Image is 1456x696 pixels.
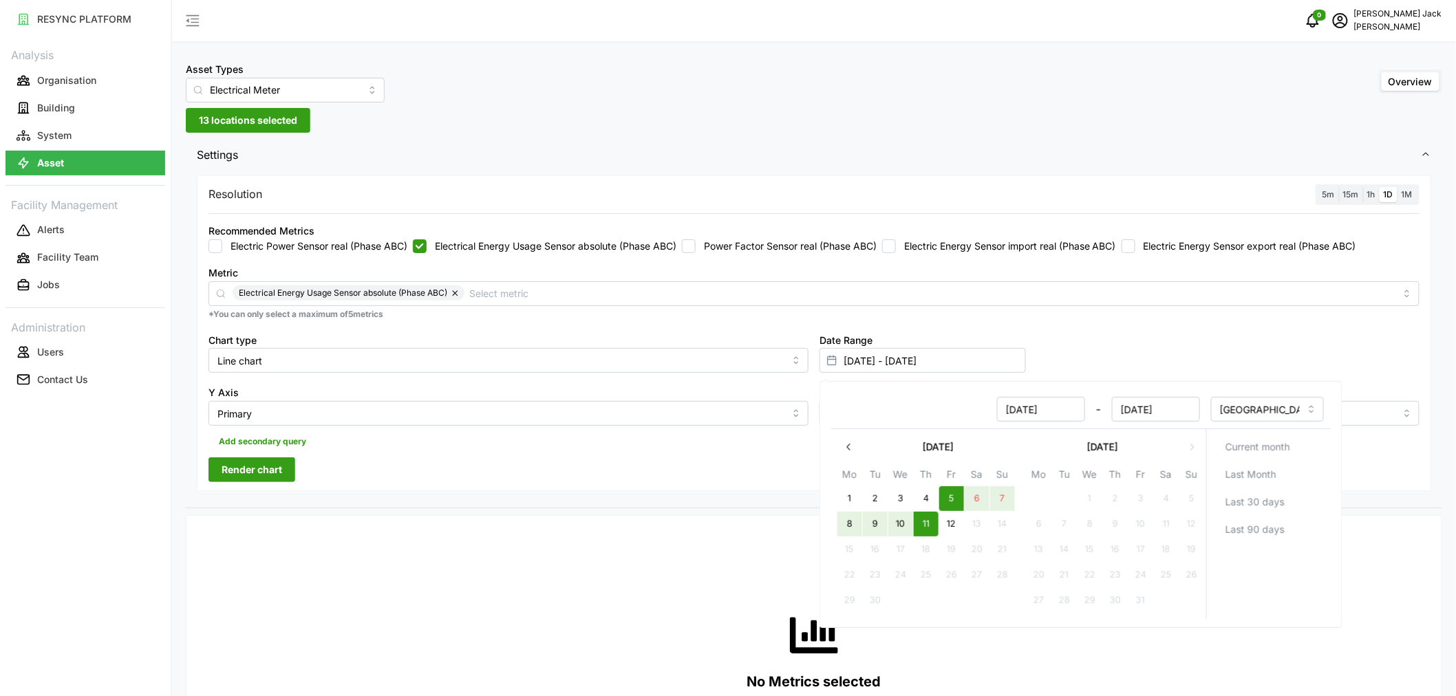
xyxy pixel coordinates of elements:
button: Settings [186,138,1442,172]
a: Building [6,94,165,122]
span: 1M [1402,189,1413,199]
span: 5m [1323,189,1335,199]
button: 14 October 2025 [1052,537,1077,562]
span: Add secondary query [219,432,306,451]
button: 19 October 2025 [1179,537,1204,562]
button: 26 October 2025 [1179,563,1204,587]
button: 19 September 2025 [939,537,964,562]
button: 5 September 2025 [939,486,964,511]
a: System [6,122,165,149]
button: 8 September 2025 [837,512,862,536]
th: Mo [1026,466,1051,486]
button: 27 October 2025 [1027,588,1051,613]
span: Last 90 days [1225,518,1285,541]
button: 27 September 2025 [965,563,989,587]
button: 9 October 2025 [1103,512,1128,536]
button: 1 October 2025 [1078,486,1102,511]
button: 20 September 2025 [965,537,989,562]
p: *You can only select a maximum of 5 metrics [208,309,1420,320]
button: 26 September 2025 [939,563,964,587]
button: 24 September 2025 [888,563,913,587]
p: No Metrics selected [747,671,881,693]
label: Date Range [820,333,872,348]
span: Last 30 days [1225,490,1285,514]
p: Administration [6,316,165,336]
p: Resolution [208,186,262,203]
button: Add secondary query [208,431,317,452]
th: Th [1102,466,1128,486]
button: 5 October 2025 [1179,486,1204,511]
a: Contact Us [6,366,165,393]
th: We [888,466,913,486]
th: Tu [1051,466,1077,486]
button: 13 September 2025 [965,512,989,536]
input: Select Y axis [208,401,809,426]
button: 11 October 2025 [1154,512,1179,536]
button: 7 September 2025 [990,486,1015,511]
p: Building [37,101,75,115]
p: Alerts [37,223,65,237]
th: Th [913,466,939,486]
th: Sa [964,466,989,486]
button: Organisation [6,68,165,93]
label: Electrical Energy Usage Sensor absolute (Phase ABC) [427,239,676,253]
div: Select date range [820,381,1342,628]
span: 0 [1318,10,1322,20]
a: Asset [6,149,165,177]
button: 13 locations selected [186,108,310,133]
button: 24 October 2025 [1128,563,1153,587]
p: RESYNC PLATFORM [37,12,131,26]
button: Last 30 days [1212,490,1326,514]
button: 14 September 2025 [990,512,1015,536]
button: 9 September 2025 [863,512,888,536]
th: Su [1179,466,1204,486]
button: 7 October 2025 [1052,512,1077,536]
p: System [37,129,72,142]
button: 1 September 2025 [837,486,862,511]
button: 10 September 2025 [888,512,913,536]
button: 16 September 2025 [863,537,888,562]
button: 18 September 2025 [914,537,939,562]
input: Select chart type [208,348,809,373]
span: Last Month [1225,463,1276,486]
a: RESYNC PLATFORM [6,6,165,33]
button: 8 October 2025 [1078,512,1102,536]
p: [PERSON_NAME] [1354,21,1442,34]
button: 16 October 2025 [1103,537,1128,562]
button: 2 October 2025 [1103,486,1128,511]
th: Mo [837,466,862,486]
button: 4 September 2025 [914,486,939,511]
span: Settings [197,138,1421,172]
button: 20 October 2025 [1027,563,1051,587]
input: Select date range [820,348,1026,373]
th: Sa [1153,466,1179,486]
button: Contact Us [6,367,165,392]
p: Analysis [6,44,165,64]
div: Recommended Metrics [208,224,314,239]
label: Chart type [208,333,257,348]
label: Electric Power Sensor real (Phase ABC) [222,239,407,253]
th: Fr [939,466,964,486]
button: notifications [1299,7,1327,34]
button: 3 October 2025 [1128,486,1153,511]
span: Overview [1389,76,1433,87]
a: Facility Team [6,244,165,272]
div: - [838,397,1200,422]
button: 11 September 2025 [914,512,939,536]
button: 23 October 2025 [1103,563,1128,587]
p: Organisation [37,74,96,87]
button: [DATE] [1026,435,1179,459]
button: 22 September 2025 [837,563,862,587]
button: 17 September 2025 [888,537,913,562]
button: 12 October 2025 [1179,512,1204,536]
button: [DATE] [861,435,1015,459]
button: System [6,123,165,148]
button: 6 October 2025 [1027,512,1051,536]
button: 13 October 2025 [1027,537,1051,562]
button: Jobs [6,273,165,298]
button: 15 October 2025 [1078,537,1102,562]
button: Render chart [208,457,295,482]
button: RESYNC PLATFORM [6,7,165,32]
button: 25 September 2025 [914,563,939,587]
a: Alerts [6,217,165,244]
